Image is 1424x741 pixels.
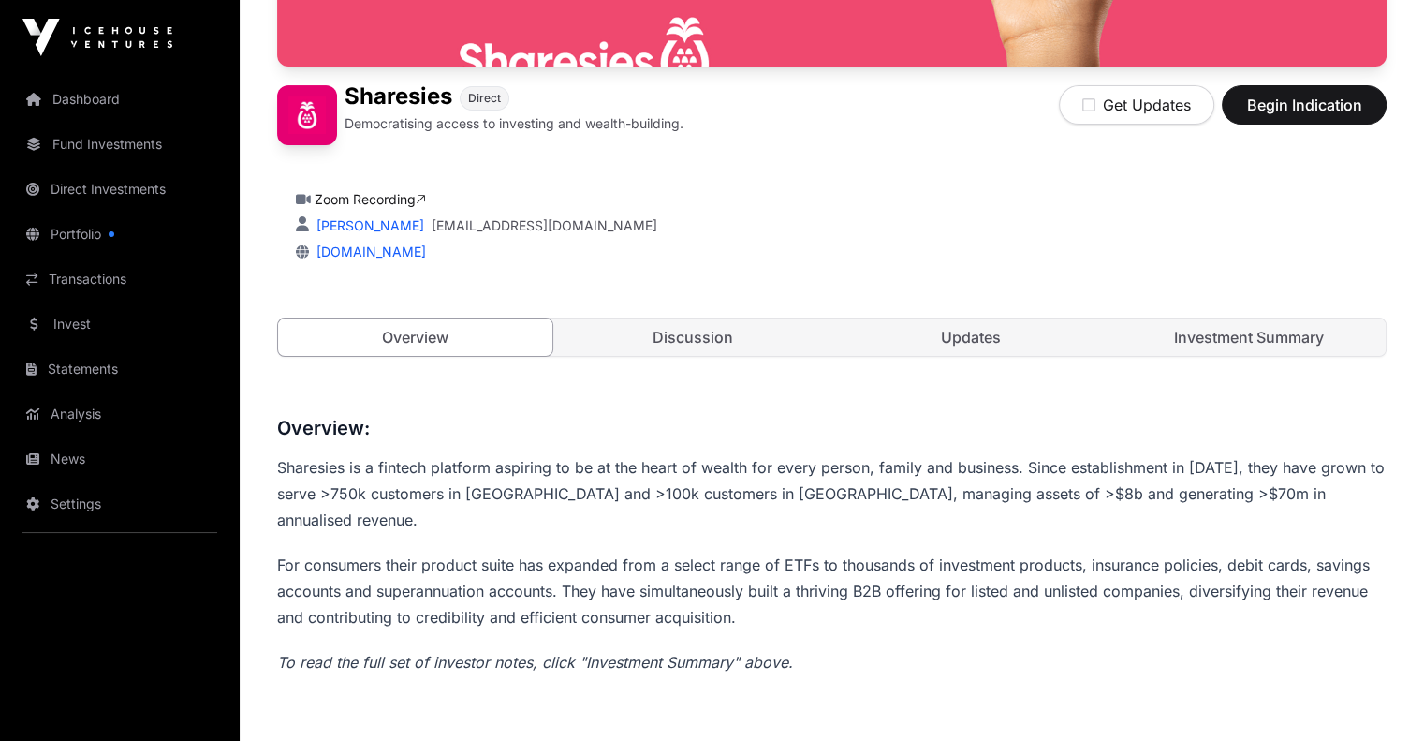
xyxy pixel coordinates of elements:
a: Zoom Recording [315,191,426,207]
a: Direct Investments [15,169,225,210]
a: Settings [15,483,225,525]
span: Begin Indication [1245,94,1363,116]
a: Begin Indication [1222,104,1387,123]
a: Fund Investments [15,124,225,165]
button: Get Updates [1059,85,1214,125]
a: [PERSON_NAME] [313,217,424,233]
span: Direct [468,91,501,106]
a: News [15,438,225,480]
p: Sharesies is a fintech platform aspiring to be at the heart of wealth for every person, family an... [277,454,1387,533]
em: To read the full set of investor notes, click "Investment Summary" above. [277,653,793,672]
a: Updates [834,319,1108,356]
p: For consumers their product suite has expanded from a select range of ETFs to thousands of invest... [277,552,1387,630]
a: Invest [15,304,225,345]
a: Statements [15,348,225,390]
a: [DOMAIN_NAME] [309,244,426,259]
a: Overview [277,318,553,357]
button: Begin Indication [1222,85,1387,125]
a: Investment Summary [1111,319,1386,356]
nav: Tabs [278,319,1386,356]
a: Portfolio [15,214,225,255]
a: [EMAIL_ADDRESS][DOMAIN_NAME] [432,216,657,235]
img: Icehouse Ventures Logo [22,19,172,56]
h1: Sharesies [345,85,452,111]
a: Dashboard [15,79,225,120]
img: Sharesies [277,85,337,145]
a: Discussion [556,319,830,356]
a: Transactions [15,259,225,300]
a: Analysis [15,393,225,435]
iframe: Chat Widget [1330,651,1424,741]
h3: Overview: [277,413,1387,443]
p: Democratising access to investing and wealth-building. [345,114,683,133]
